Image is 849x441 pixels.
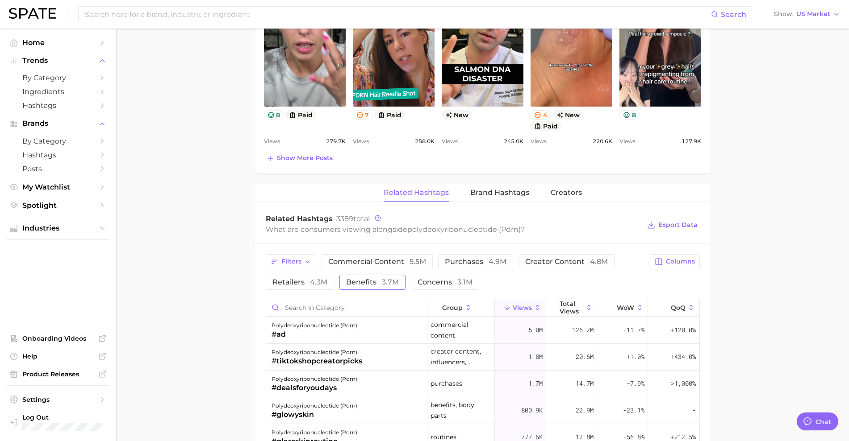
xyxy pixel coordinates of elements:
[22,334,94,342] span: Onboarding Videos
[277,154,333,162] span: Show more posts
[22,38,94,47] span: Home
[627,378,644,389] span: -7.9%
[272,383,357,393] div: #dealsforyoudays
[645,219,699,231] button: Export Data
[528,351,543,362] span: 1.8m
[9,8,56,19] img: SPATE
[22,201,94,210] span: Spotlight
[22,183,94,191] span: My Watchlist
[658,221,698,229] span: Export Data
[22,137,94,145] span: by Category
[272,320,357,331] div: polydeoxyribonucleotide (pdrn)
[22,101,94,110] span: Hashtags
[590,257,608,266] span: 4.8m
[576,378,594,389] span: 14.7m
[272,409,357,420] div: #glowyskin
[623,405,644,416] span: -23.1%
[7,393,109,406] a: Settings
[7,198,109,212] a: Spotlight
[326,136,346,147] span: 279.7k
[7,117,109,130] button: Brands
[22,57,94,65] span: Trends
[272,279,327,286] span: retailers
[431,400,492,421] span: benefits, body parts
[470,189,529,197] span: Brand Hashtags
[7,134,109,148] a: by Category
[272,347,362,358] div: polydeoxyribonucleotide (pdrn)
[648,299,699,317] button: QoQ
[272,427,357,438] div: polydeoxyribonucleotide (pdrn)
[7,71,109,85] a: by Category
[346,279,399,286] span: benefits
[272,400,357,411] div: polydeoxyribonucleotide (pdrn)
[445,258,506,265] span: purchases
[353,136,369,147] span: Views
[442,304,463,311] span: group
[266,344,699,371] button: polydeoxyribonucleotide (pdrn)#tiktokshopcreatorpickscreator content, influencers, retailers1.8m2...
[272,374,357,384] div: polydeoxyribonucleotide (pdrn)
[692,405,696,416] span: -
[266,214,333,223] span: Related Hashtags
[572,325,594,335] span: 126.2m
[22,87,94,96] span: Ingredients
[521,405,543,416] span: 800.9k
[407,225,521,234] span: polydeoxyribonucleotide (pdrn)
[7,85,109,99] a: Ingredients
[442,110,473,120] span: new
[666,258,695,265] span: Columns
[531,110,551,120] button: 4
[671,325,696,335] span: +120.0%
[774,12,794,16] span: Show
[266,223,641,235] div: What are consumers viewing alongside ?
[650,254,699,269] button: Columns
[576,405,594,416] span: 22.9m
[272,356,362,367] div: #tiktokshopcreatorpicks
[619,110,640,120] button: 8
[504,136,523,147] span: 245.0k
[576,351,594,362] span: 20.6m
[336,214,370,223] span: total
[7,350,109,363] a: Help
[22,413,125,421] span: Log Out
[551,189,582,197] span: Creators
[22,151,94,159] span: Hashtags
[489,257,506,266] span: 4.9m
[525,258,608,265] span: creator content
[7,222,109,235] button: Industries
[617,304,634,311] span: WoW
[22,352,94,360] span: Help
[418,279,473,286] span: concerns
[281,258,301,265] span: Filters
[22,224,94,232] span: Industries
[7,36,109,49] a: Home
[7,411,109,434] a: Log out. Currently logged in with e-mail elisabethkim@amorepacific.com.
[7,180,109,194] a: My Watchlist
[310,278,327,286] span: 4.3m
[7,332,109,345] a: Onboarding Videos
[721,10,746,19] span: Search
[553,110,584,120] span: new
[84,7,711,22] input: Search here for a brand, industry, or ingredient
[374,110,405,120] button: paid
[513,304,532,311] span: Views
[22,74,94,82] span: by Category
[531,121,561,131] button: paid
[22,396,94,404] span: Settings
[285,110,316,120] button: paid
[415,136,435,147] span: 258.0k
[264,136,280,147] span: Views
[7,367,109,381] a: Product Releases
[457,278,473,286] span: 3.1m
[431,346,492,367] span: creator content, influencers, retailers
[384,189,449,197] span: Related Hashtags
[7,54,109,67] button: Trends
[623,325,644,335] span: -11.7%
[682,136,701,147] span: 127.9k
[427,299,495,317] button: group
[382,278,399,286] span: 3.7m
[266,254,316,269] button: Filters
[796,12,830,16] span: US Market
[528,378,543,389] span: 1.7m
[627,351,644,362] span: +1.0%
[22,370,94,378] span: Product Releases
